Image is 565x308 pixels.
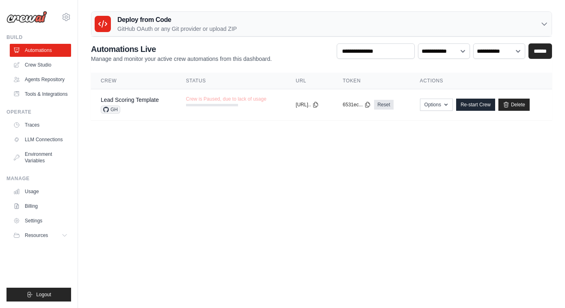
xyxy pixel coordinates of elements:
[286,73,333,89] th: URL
[498,99,530,111] a: Delete
[420,99,453,111] button: Options
[374,100,393,110] a: Reset
[10,58,71,71] a: Crew Studio
[10,185,71,198] a: Usage
[91,55,272,63] p: Manage and monitor your active crew automations from this dashboard.
[6,109,71,115] div: Operate
[10,133,71,146] a: LLM Connections
[101,97,159,103] a: Lead Scoring Template
[10,229,71,242] button: Resources
[176,73,286,89] th: Status
[91,73,176,89] th: Crew
[117,15,237,25] h3: Deploy from Code
[91,43,272,55] h2: Automations Live
[10,118,71,131] a: Traces
[456,99,495,111] a: Re-start Crew
[10,88,71,101] a: Tools & Integrations
[117,25,237,33] p: GitHub OAuth or any Git provider or upload ZIP
[333,73,410,89] th: Token
[101,106,120,114] span: GH
[10,214,71,227] a: Settings
[10,44,71,57] a: Automations
[10,200,71,213] a: Billing
[10,73,71,86] a: Agents Repository
[25,232,48,239] span: Resources
[10,148,71,167] a: Environment Variables
[6,11,47,23] img: Logo
[36,291,51,298] span: Logout
[410,73,552,89] th: Actions
[186,96,266,102] span: Crew is Paused, due to lack of usage
[343,101,371,108] button: 6531ec...
[6,175,71,182] div: Manage
[6,288,71,302] button: Logout
[6,34,71,41] div: Build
